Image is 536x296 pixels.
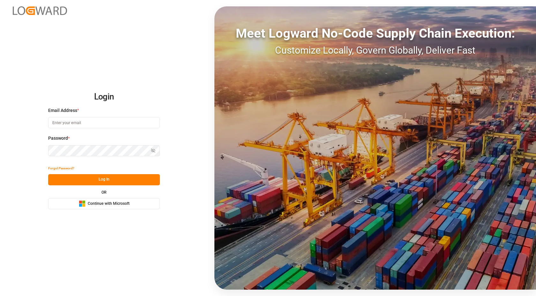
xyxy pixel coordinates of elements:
button: Log In [48,174,160,185]
h2: Login [48,87,160,107]
span: Password [48,135,68,142]
button: Continue with Microsoft [48,198,160,209]
small: OR [101,190,107,194]
input: Enter your email [48,117,160,128]
div: Meet Logward No-Code Supply Chain Execution: [214,24,536,43]
div: Customize Locally, Govern Globally, Deliver Fast [214,43,536,57]
img: Logward_new_orange.png [13,6,67,15]
span: Continue with Microsoft [88,201,130,207]
button: Forgot Password? [48,163,74,174]
span: Email Address [48,107,77,114]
